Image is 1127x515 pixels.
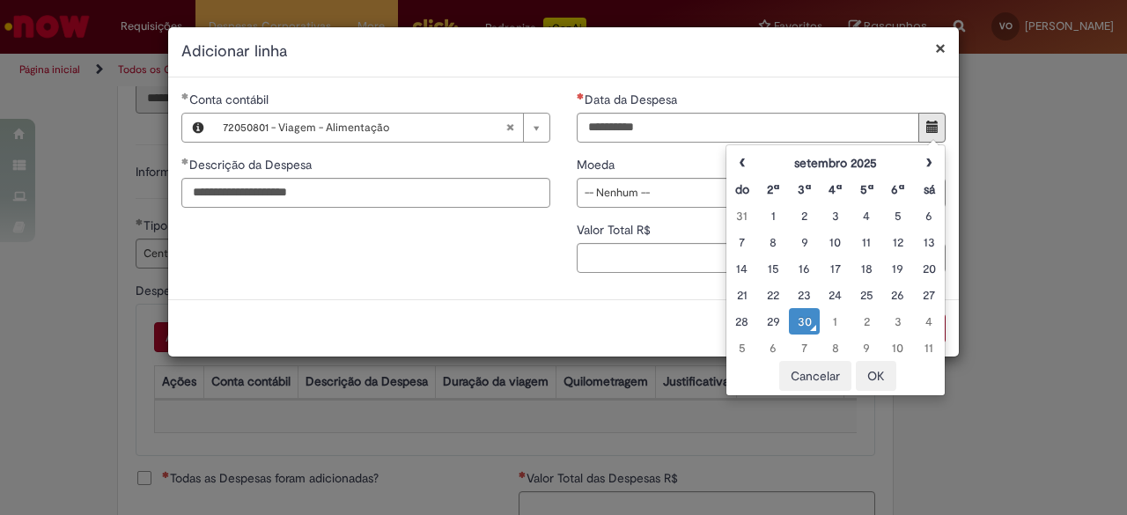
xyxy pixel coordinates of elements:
[731,207,753,224] div: 31 August 2025 Sunday
[762,339,784,357] div: 06 October 2025 Monday
[918,313,940,330] div: 04 October 2025 Saturday
[757,176,788,202] th: Segunda-feira
[793,233,815,251] div: 09 September 2025 Tuesday
[731,260,753,277] div: 14 September 2025 Sunday
[856,361,896,391] button: OK
[824,313,846,330] div: 01 October 2025 Wednesday
[824,207,846,224] div: 03 September 2025 Wednesday
[918,260,940,277] div: 20 September 2025 Saturday
[793,207,815,224] div: 02 September 2025 Tuesday
[918,286,940,304] div: 27 September 2025 Saturday
[935,39,946,57] button: Fechar modal
[181,92,189,99] span: Obrigatório Preenchido
[914,176,945,202] th: Sábado
[731,233,753,251] div: 07 September 2025 Sunday
[882,176,913,202] th: Sexta-feira
[731,313,753,330] div: 28 September 2025 Sunday
[887,260,909,277] div: 19 September 2025 Friday
[856,260,878,277] div: 18 September 2025 Thursday
[820,176,851,202] th: Quarta-feira
[824,286,846,304] div: 24 September 2025 Wednesday
[887,207,909,224] div: 05 September 2025 Friday
[762,260,784,277] div: 15 September 2025 Monday
[577,92,585,99] span: Necessários
[726,144,946,396] div: Escolher data
[182,114,214,142] button: Conta contábil, Visualizar este registro 72050801 - Viagem - Alimentação
[731,286,753,304] div: 21 September 2025 Sunday
[887,339,909,357] div: 10 October 2025 Friday
[189,92,272,107] span: Necessários - Conta contábil
[793,286,815,304] div: 23 September 2025 Tuesday
[577,222,654,238] span: Valor Total R$
[214,114,549,142] a: 72050801 - Viagem - AlimentaçãoLimpar campo Conta contábil
[918,207,940,224] div: 06 September 2025 Saturday
[181,158,189,165] span: Obrigatório Preenchido
[824,260,846,277] div: 17 September 2025 Wednesday
[793,313,815,330] div: O seletor de data foi aberto.30 September 2025 Tuesday
[757,150,913,176] th: setembro 2025. Alternar mês
[856,207,878,224] div: 04 September 2025 Thursday
[856,286,878,304] div: 25 September 2025 Thursday
[887,286,909,304] div: 26 September 2025 Friday
[779,361,851,391] button: Cancelar
[856,313,878,330] div: 02 October 2025 Thursday
[887,313,909,330] div: 03 October 2025 Friday
[856,339,878,357] div: 09 October 2025 Thursday
[824,233,846,251] div: 10 September 2025 Wednesday
[914,150,945,176] th: Próximo mês
[585,92,681,107] span: Data da Despesa
[223,114,505,142] span: 72050801 - Viagem - Alimentação
[824,339,846,357] div: 08 October 2025 Wednesday
[762,286,784,304] div: 22 September 2025 Monday
[577,113,919,143] input: Data da Despesa
[726,150,757,176] th: Mês anterior
[762,233,784,251] div: 08 September 2025 Monday
[918,113,946,143] button: Mostrar calendário para Data da Despesa
[887,233,909,251] div: 12 September 2025 Friday
[731,339,753,357] div: 05 October 2025 Sunday
[577,157,618,173] span: Moeda
[793,339,815,357] div: 07 October 2025 Tuesday
[577,243,946,273] input: Valor Total R$
[789,176,820,202] th: Terça-feira
[497,114,523,142] abbr: Limpar campo Conta contábil
[181,178,550,208] input: Descrição da Despesa
[189,157,315,173] span: Descrição da Despesa
[918,339,940,357] div: 11 October 2025 Saturday
[181,40,946,63] h2: Adicionar linha
[726,176,757,202] th: Domingo
[762,207,784,224] div: 01 September 2025 Monday
[918,233,940,251] div: 13 September 2025 Saturday
[762,313,784,330] div: 29 September 2025 Monday
[585,179,910,207] span: -- Nenhum --
[851,176,882,202] th: Quinta-feira
[793,260,815,277] div: 16 September 2025 Tuesday
[856,233,878,251] div: 11 September 2025 Thursday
